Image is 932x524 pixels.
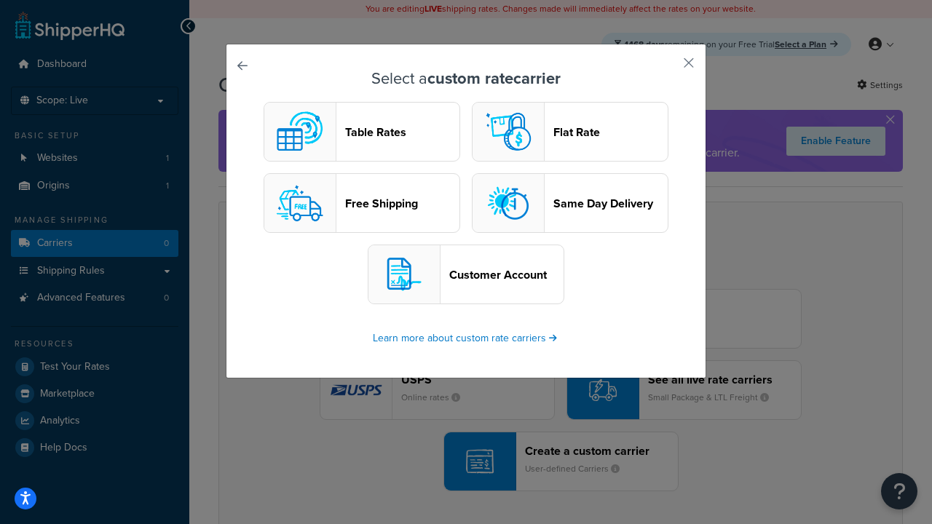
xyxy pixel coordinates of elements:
button: flat logoFlat Rate [472,102,668,162]
header: Table Rates [345,125,459,139]
img: flat logo [479,103,537,161]
a: Learn more about custom rate carriers [373,330,559,346]
img: customerAccount logo [375,245,433,303]
button: free logoFree Shipping [264,173,460,233]
img: sameday logo [479,174,537,232]
header: Free Shipping [345,196,459,210]
header: Flat Rate [553,125,668,139]
button: customerAccount logoCustomer Account [368,245,564,304]
header: Customer Account [449,268,564,282]
h3: Select a [263,70,669,87]
header: Same Day Delivery [553,196,668,210]
button: sameday logoSame Day Delivery [472,173,668,233]
img: custom logo [271,103,329,161]
strong: custom rate carrier [427,66,561,90]
img: free logo [271,174,329,232]
button: custom logoTable Rates [264,102,460,162]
